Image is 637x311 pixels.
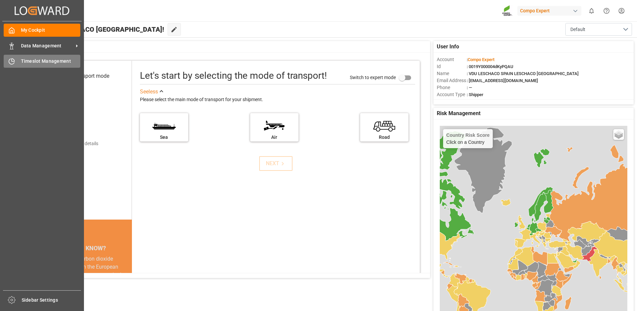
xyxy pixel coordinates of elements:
[21,58,81,65] span: Timeslot Management
[21,42,74,49] span: Data Management
[259,156,293,171] button: NEXT
[28,23,164,36] span: Hello VDU LESCHACO [GEOGRAPHIC_DATA]!
[467,64,513,69] span: : 0019Y000004dKyPQAU
[502,5,513,17] img: Screenshot%202023-09-29%20at%2010.02.21.png_1712312052.png
[599,3,614,18] button: Help Center
[266,160,286,168] div: NEXT
[123,255,132,295] button: next slide / item
[467,78,538,83] span: : [EMAIL_ADDRESS][DOMAIN_NAME]
[517,6,581,16] div: Compo Expert
[363,134,405,141] div: Road
[437,109,480,117] span: Risk Management
[4,55,80,68] a: Timeslot Management
[254,134,295,141] div: Air
[437,63,467,70] span: Id
[437,56,467,63] span: Account
[446,132,490,145] div: Click on a Country
[4,24,80,37] a: My Cockpit
[21,27,81,34] span: My Cockpit
[437,84,467,91] span: Phone
[140,88,158,96] div: See less
[446,132,490,138] h4: Country Risk Score
[467,57,494,62] span: :
[584,3,599,18] button: show 0 new notifications
[437,43,459,51] span: User Info
[565,23,632,36] button: open menu
[468,57,494,62] span: Compo Expert
[613,129,624,140] a: Layers
[140,69,327,83] div: Let's start by selecting the mode of transport!
[143,134,185,141] div: Sea
[437,91,467,98] span: Account Type
[350,74,396,80] span: Switch to expert mode
[57,140,98,147] div: Add shipping details
[22,297,81,304] span: Sidebar Settings
[467,92,483,97] span: : Shipper
[570,26,585,33] span: Default
[437,77,467,84] span: Email Address
[467,71,579,76] span: : VDU LESCHACO SPAIN LESCHACO [GEOGRAPHIC_DATA]
[437,70,467,77] span: Name
[517,4,584,17] button: Compo Expert
[467,85,472,90] span: : —
[140,96,415,104] div: Please select the main mode of transport for your shipment.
